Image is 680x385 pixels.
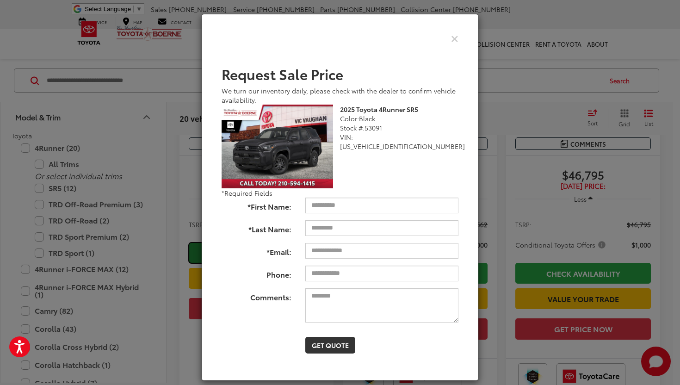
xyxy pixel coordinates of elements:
[365,123,382,132] span: 53091
[222,86,458,105] div: We turn our inventory daily, please check with the dealer to confirm vehicle availability.
[215,288,298,303] label: Comments:
[215,198,298,212] label: *First Name:
[340,123,365,132] span: Stock #:
[451,33,458,43] button: Close
[222,105,333,188] img: 2025 Toyota 4Runner SR5
[340,114,359,123] span: Color:
[340,142,465,151] span: [US_VEHICLE_IDENTIFICATION_NUMBER]
[359,114,375,123] span: Black
[222,66,458,81] h2: Request Sale Price
[215,220,298,235] label: *Last Name:
[305,337,355,354] button: Get Quote
[215,266,298,280] label: Phone:
[340,105,418,114] b: 2025 Toyota 4Runner SR5
[222,188,272,198] span: *Required Fields
[340,132,353,142] span: VIN:
[215,243,298,257] label: *Email:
